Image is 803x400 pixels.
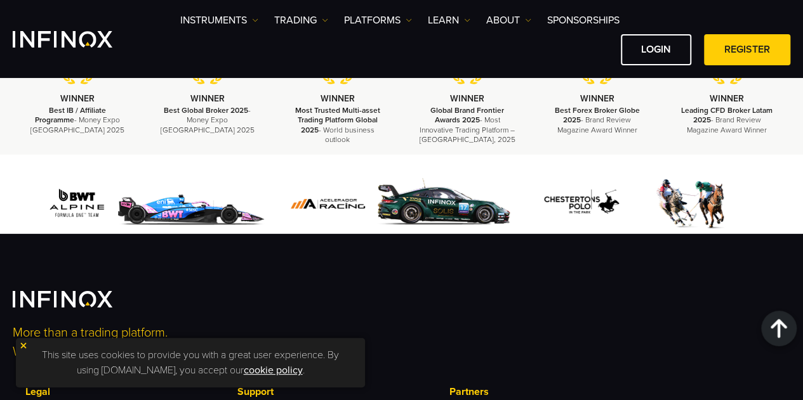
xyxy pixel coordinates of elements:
[60,93,95,104] strong: WINNER
[13,31,142,48] a: INFINOX Logo
[22,344,359,381] p: This site uses cookies to provide you with a great user experience. By using [DOMAIN_NAME], you a...
[418,106,517,145] p: - Most Innovative Trading Platform – [GEOGRAPHIC_DATA], 2025
[704,34,790,65] a: REGISTER
[678,106,776,135] p: - Brand Review Magazine Award Winner
[320,93,354,104] strong: WINNER
[295,106,380,134] strong: Most Trusted Multi-asset Trading Platform Global 2025
[13,323,790,361] p: More than a trading platform. We are your trading partner.
[19,341,28,350] img: yellow close icon
[274,13,328,28] a: TRADING
[428,13,470,28] a: Learn
[344,13,412,28] a: PLATFORMS
[555,106,640,124] strong: Best Forex Broker Globe 2025
[237,384,449,399] p: Support
[244,364,303,377] a: cookie policy
[35,106,106,124] strong: Best IB / Affiliate Programme
[159,106,257,135] p: - Money Expo [GEOGRAPHIC_DATA] 2025
[164,106,248,115] strong: Best Global Broker 2025
[486,13,531,28] a: ABOUT
[29,106,127,135] p: - Money Expo [GEOGRAPHIC_DATA] 2025
[547,13,620,28] a: SPONSORSHIPS
[621,34,691,65] a: LOGIN
[190,93,225,104] strong: WINNER
[180,13,258,28] a: Instruments
[25,384,237,399] p: Legal
[288,106,387,145] p: - World business outlook
[450,93,484,104] strong: WINNER
[710,93,744,104] strong: WINNER
[430,106,504,124] strong: Global Brand Frontier Awards 2025
[580,93,614,104] strong: WINNER
[548,106,646,135] p: - Brand Review Magazine Award Winner
[449,384,661,399] p: Partners
[681,106,773,124] strong: Leading CFD Broker Latam 2025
